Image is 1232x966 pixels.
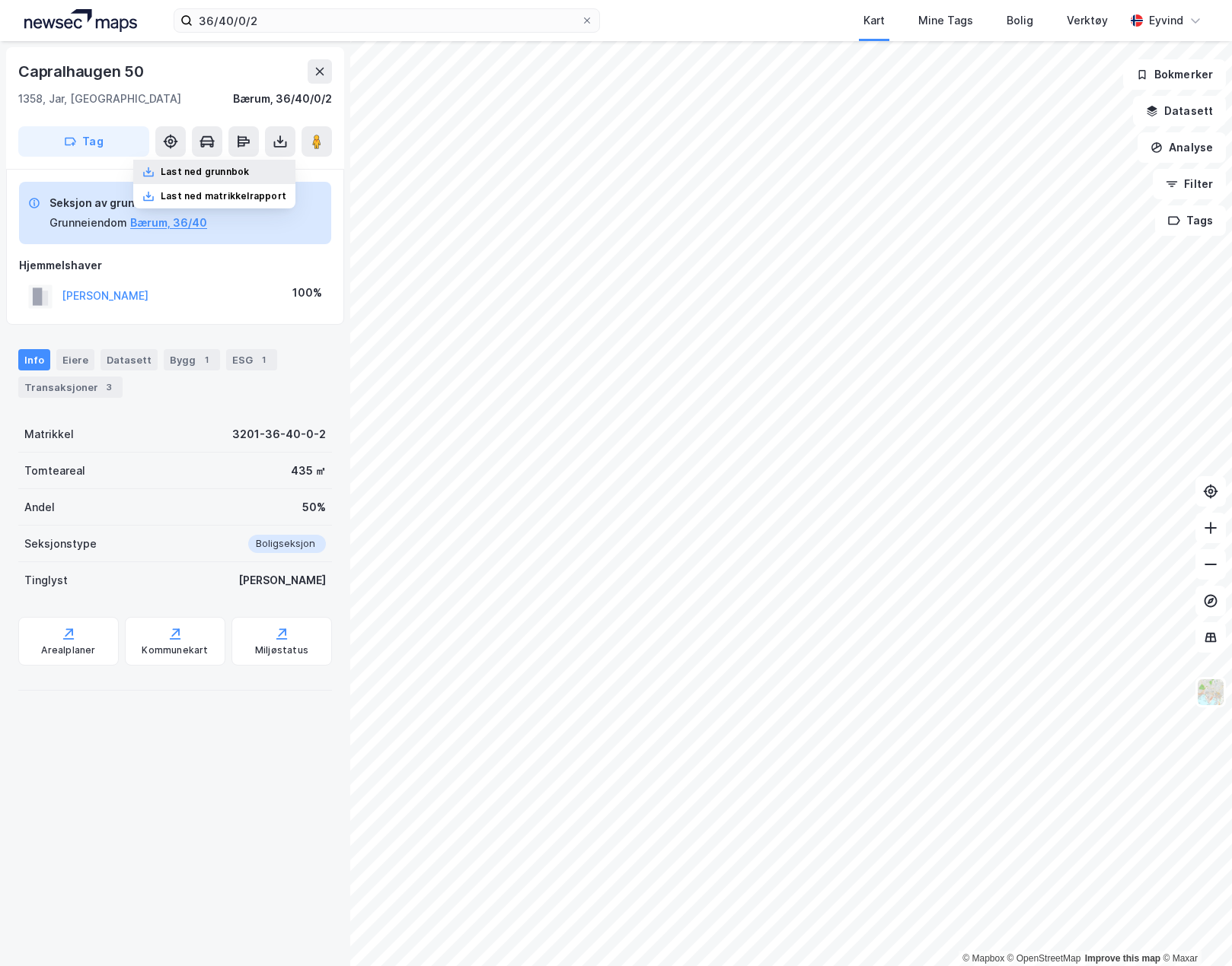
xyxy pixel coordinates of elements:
div: 50% [302,498,326,516]
img: logo.a4113a55bc3d86da70a041830d287a7e.svg [24,9,137,32]
div: Bærum, 36/40/0/2 [233,90,332,108]
div: Bygg [164,349,220,370]
a: Mapbox [962,953,1004,964]
div: Andel [24,498,55,516]
div: Info [18,349,50,370]
a: OpenStreetMap [1007,953,1081,964]
div: Last ned matrikkelrapport [161,190,286,202]
div: 3201-36-40-0-2 [232,425,326,443]
button: Tag [18,126,149,157]
div: Eiere [56,349,94,370]
div: Last ned grunnbok [161,166,249,178]
div: 435 ㎡ [291,462,326,480]
button: Tags [1155,205,1226,236]
div: 1 [256,352,271,367]
div: Kontrollprogram for chat [1156,893,1232,966]
div: Arealplaner [41,644,95,656]
div: Grunneiendom [49,214,127,232]
button: Bærum, 36/40 [130,214,207,232]
button: Datasett [1133,96,1226,126]
div: 100% [292,284,322,302]
a: Improve this map [1085,953,1160,964]
img: Z [1196,678,1225,707]
div: ESG [226,349,277,370]
div: Kart [863,11,885,30]
div: Verktøy [1067,11,1108,30]
div: Miljøstatus [255,644,308,656]
div: Transaksjoner [18,377,123,398]
div: Tomteareal [24,462,85,480]
div: Tinglyst [24,571,68,589]
div: Eyvind [1149,11,1183,30]
div: 1 [199,352,214,367]
input: Søk på adresse, matrikkel, gårdeiere, leietakere eller personer [193,9,581,32]
div: Hjemmelshaver [19,256,331,275]
iframe: Chat Widget [1156,893,1232,966]
div: Seksjonstype [24,535,97,553]
button: Bokmerker [1123,59,1226,90]
div: 3 [101,380,116,395]
div: Bolig [1007,11,1033,30]
div: Datasett [101,349,158,370]
div: 1358, Jar, [GEOGRAPHIC_DATA] [18,90,181,108]
div: [PERSON_NAME] [238,571,326,589]
div: Kommunekart [142,644,208,656]
div: Seksjon av grunneiendom [49,194,207,212]
button: Filter [1153,169,1226,199]
div: Capralhaugen 50 [18,59,147,84]
button: Analyse [1138,132,1226,163]
div: Matrikkel [24,425,74,443]
div: Mine Tags [918,11,973,30]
